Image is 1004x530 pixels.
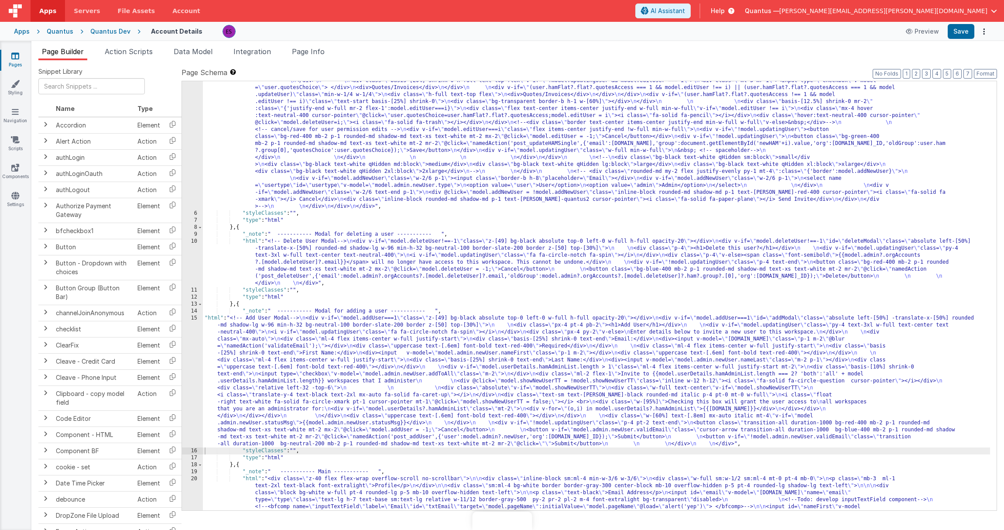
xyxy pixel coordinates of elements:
[52,182,134,198] td: authLogout
[932,69,941,79] button: 4
[134,475,164,491] td: Element
[39,7,56,15] span: Apps
[182,224,203,231] div: 8
[52,491,134,507] td: debounce
[52,321,134,337] td: checklist
[52,149,134,165] td: authLogin
[52,475,134,491] td: Date Time Picker
[182,468,203,475] div: 19
[182,461,203,468] div: 18
[134,182,164,198] td: Action
[901,24,944,38] button: Preview
[912,69,920,79] button: 2
[134,321,164,337] td: Element
[134,239,164,255] td: Element
[74,7,100,15] span: Servers
[182,294,203,301] div: 12
[182,217,203,224] div: 7
[182,238,203,287] div: 10
[137,105,153,112] span: Type
[134,507,164,523] td: Element
[745,7,997,15] button: Quantus — [PERSON_NAME][EMAIL_ADDRESS][PERSON_NAME][DOMAIN_NAME]
[134,410,164,427] td: Element
[182,447,203,454] div: 16
[134,459,164,475] td: Action
[182,454,203,461] div: 17
[233,47,271,56] span: Integration
[52,255,134,280] td: Button - Dropdown with choices
[978,25,990,38] button: Options
[635,3,691,18] button: AI Assistant
[651,7,685,15] span: AI Assistant
[52,369,134,385] td: Cleave - Phone Input
[52,305,134,321] td: channelJoinAnonymous
[182,315,203,447] div: 15
[134,385,164,410] td: Action
[963,69,972,79] button: 7
[52,410,134,427] td: Code Editor
[953,69,962,79] button: 6
[151,28,202,34] h4: Account Details
[134,337,164,353] td: Element
[105,47,153,56] span: Action Scripts
[134,255,164,280] td: Element
[52,198,134,223] td: Authorize Payment Gateway
[974,69,997,79] button: Format
[52,443,134,459] td: Component BF
[52,385,134,410] td: Clipboard - copy model field
[14,27,30,36] div: Apps
[134,491,164,507] td: Action
[134,198,164,223] td: Element
[47,27,73,36] div: Quantus
[38,78,145,94] input: Search Snippets ...
[745,7,779,15] span: Quantus —
[472,512,532,530] iframe: Marker.io feedback button
[90,27,130,36] div: Quantus Dev
[182,231,203,238] div: 9
[223,25,235,38] img: 2445f8d87038429357ee99e9bdfcd63a
[922,69,931,79] button: 3
[873,69,901,79] button: No Folds
[134,165,164,182] td: Action
[52,133,134,149] td: Alert Action
[134,427,164,443] td: Element
[52,117,134,134] td: Accordion
[903,69,910,79] button: 1
[134,369,164,385] td: Element
[52,427,134,443] td: Component - HTML
[52,280,134,305] td: Button Group (Button Bar)
[134,305,164,321] td: Action
[134,149,164,165] td: Action
[52,239,134,255] td: Button
[42,47,84,56] span: Page Builder
[134,280,164,305] td: Element
[292,47,325,56] span: Page Info
[943,69,951,79] button: 5
[134,223,164,239] td: Element
[52,165,134,182] td: authLoginOauth
[52,353,134,369] td: Cleave - Credit Card
[52,223,134,239] td: bfcheckbox1
[779,7,987,15] span: [PERSON_NAME][EMAIL_ADDRESS][PERSON_NAME][DOMAIN_NAME]
[711,7,725,15] span: Help
[52,507,134,523] td: DropZone File Upload
[948,24,974,39] button: Save
[52,459,134,475] td: cookie - set
[182,308,203,315] div: 14
[182,287,203,294] div: 11
[182,301,203,308] div: 13
[174,47,212,56] span: Data Model
[134,117,164,134] td: Element
[38,67,82,76] span: Snippet Library
[182,67,227,78] span: Page Schema
[134,353,164,369] td: Element
[134,443,164,459] td: Element
[56,105,75,112] span: Name
[134,133,164,149] td: Action
[182,210,203,217] div: 6
[52,337,134,353] td: ClearFix
[118,7,155,15] span: File Assets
